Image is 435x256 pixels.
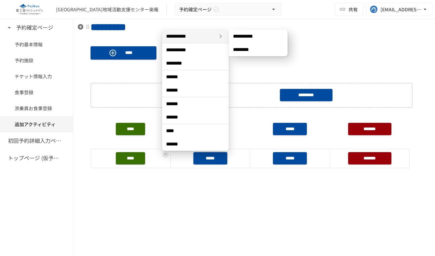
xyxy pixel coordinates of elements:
[15,105,58,112] span: 添乗員お食事登録
[8,154,61,162] h6: トップページ (仮予約一覧)
[16,23,53,32] h6: 予約確定ページ
[179,5,212,14] span: 予約確定ページ
[15,121,58,128] span: 追加アクティビティ
[15,89,58,96] span: 食事登録
[15,57,58,64] span: 予約施設
[8,4,51,15] img: eQeGXtYPV2fEKIA3pizDiVdzO5gJTl2ahLbsPaD2E4R
[15,73,58,80] span: チケット情報入力
[175,3,281,16] button: 予約確定ページ
[8,136,61,145] h6: 初回予約詳細入力ページ
[15,41,58,48] span: 予約基本情報
[335,3,363,16] button: 共有
[380,5,422,14] div: [EMAIL_ADDRESS][DOMAIN_NAME]
[348,6,358,13] span: 共有
[56,6,158,13] div: [GEOGRAPHIC_DATA]地域活動支援センター楽庵
[366,3,432,16] button: [EMAIL_ADDRESS][DOMAIN_NAME]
